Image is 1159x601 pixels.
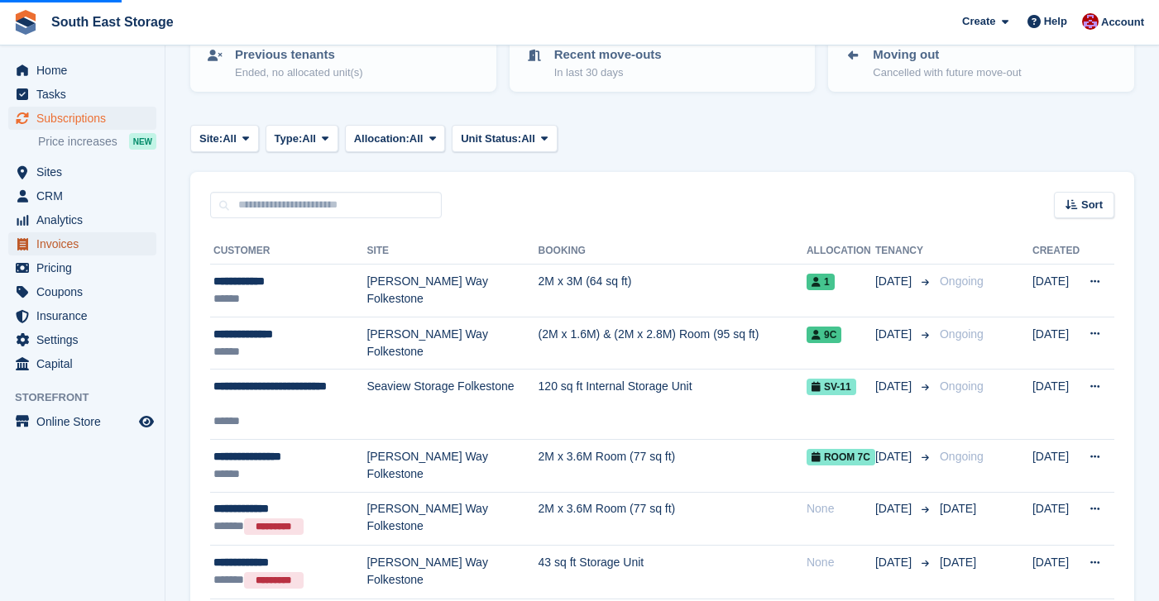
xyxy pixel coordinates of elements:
span: Insurance [36,304,136,327]
span: Tasks [36,83,136,106]
td: [PERSON_NAME] Way Folkestone [366,546,538,599]
span: [DATE] [875,554,915,571]
td: (2M x 1.6M) & (2M x 2.8M) Room (95 sq ft) [539,317,807,370]
a: menu [8,232,156,255]
td: [DATE] [1032,546,1080,599]
span: Create [962,13,995,30]
span: All [302,131,316,147]
td: Seaview Storage Folkestone [366,370,538,440]
p: Recent move-outs [554,45,662,64]
td: [PERSON_NAME] Way Folkestone [366,492,538,546]
td: [PERSON_NAME] Way Folkestone [366,317,538,370]
a: menu [8,304,156,327]
a: menu [8,352,156,375]
td: [PERSON_NAME] Way Folkestone [366,265,538,317]
span: Home [36,59,136,82]
p: Ended, no allocated unit(s) [235,64,363,81]
span: All [409,131,424,147]
td: 120 sq ft Internal Storage Unit [539,370,807,440]
span: Ongoing [940,274,984,288]
span: Subscriptions [36,107,136,130]
td: [DATE] [1032,265,1080,317]
a: menu [8,83,156,106]
p: Cancelled with future move-out [873,64,1021,81]
span: [DATE] [940,502,976,515]
img: Roger Norris [1082,13,1099,30]
th: Customer [210,238,366,265]
span: [DATE] [875,448,915,465]
span: [DATE] [875,326,915,343]
th: Created [1032,238,1080,265]
span: Analytics [36,208,136,231]
a: menu [8,160,156,184]
span: Room 7c [807,449,875,465]
a: menu [8,280,156,303]
a: menu [8,256,156,279]
a: menu [8,59,156,82]
p: In last 30 days [554,64,662,81]
span: Help [1044,13,1067,30]
th: Site [366,238,538,265]
a: Recent move-outs In last 30 days [511,36,814,90]
span: Unit Status: [461,131,521,147]
span: All [223,131,237,147]
div: None [807,554,875,571]
a: Previous tenants Ended, no allocated unit(s) [192,36,495,90]
button: Allocation: All [345,125,446,152]
span: All [521,131,535,147]
span: Online Store [36,410,136,433]
span: Sites [36,160,136,184]
span: Capital [36,352,136,375]
td: [DATE] [1032,370,1080,440]
a: menu [8,107,156,130]
td: [DATE] [1032,439,1080,492]
td: 2M x 3.6M Room (77 sq ft) [539,439,807,492]
img: stora-icon-8386f47178a22dfd0bd8f6a31ec36ba5ce8667c1dd55bd0f319d3a0aa187defe.svg [13,10,38,35]
p: Previous tenants [235,45,363,64]
span: Ongoing [940,327,984,341]
a: Price increases NEW [38,132,156,150]
span: Coupons [36,280,136,303]
div: NEW [129,133,156,150]
a: menu [8,410,156,433]
span: Pricing [36,256,136,279]
span: Sort [1081,197,1103,213]
div: None [807,500,875,518]
a: Preview store [136,412,156,432]
a: menu [8,184,156,207]
span: Ongoing [940,450,984,463]
button: Unit Status: All [452,125,557,152]
span: [DATE] [875,500,915,518]
span: [DATE] [875,273,915,290]
span: Type: [275,131,303,147]
span: SV-11 [807,379,856,395]
td: 43 sq ft Storage Unit [539,546,807,599]
span: 1 [807,274,835,290]
span: Invoices [36,232,136,255]
button: Type: All [266,125,338,152]
span: Account [1101,14,1144,31]
td: [PERSON_NAME] Way Folkestone [366,439,538,492]
p: Moving out [873,45,1021,64]
td: 2M x 3.6M Room (77 sq ft) [539,492,807,546]
span: 9C [807,327,841,343]
a: South East Storage [45,8,180,36]
span: Settings [36,328,136,351]
td: [DATE] [1032,317,1080,370]
span: Storefront [15,389,165,406]
span: Site: [199,131,223,147]
button: Site: All [190,125,259,152]
td: 2M x 3M (64 sq ft) [539,265,807,317]
span: Ongoing [940,379,984,393]
span: [DATE] [875,378,915,395]
th: Tenancy [875,238,933,265]
a: Moving out Cancelled with future move-out [830,36,1133,90]
a: menu [8,328,156,351]
a: menu [8,208,156,231]
td: [DATE] [1032,492,1080,546]
th: Booking [539,238,807,265]
th: Allocation [807,238,875,265]
span: Allocation: [354,131,409,147]
span: [DATE] [940,556,976,569]
span: Price increases [38,134,117,150]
